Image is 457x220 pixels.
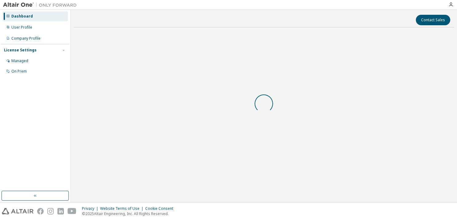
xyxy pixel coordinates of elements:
[416,15,450,25] button: Contact Sales
[11,25,32,30] div: User Profile
[11,14,33,19] div: Dashboard
[145,206,177,211] div: Cookie Consent
[11,69,27,74] div: On Prem
[2,208,33,214] img: altair_logo.svg
[3,2,80,8] img: Altair One
[11,58,28,63] div: Managed
[68,208,76,214] img: youtube.svg
[82,211,177,216] p: © 2025 Altair Engineering, Inc. All Rights Reserved.
[4,48,37,53] div: License Settings
[57,208,64,214] img: linkedin.svg
[100,206,145,211] div: Website Terms of Use
[37,208,44,214] img: facebook.svg
[47,208,54,214] img: instagram.svg
[82,206,100,211] div: Privacy
[11,36,41,41] div: Company Profile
